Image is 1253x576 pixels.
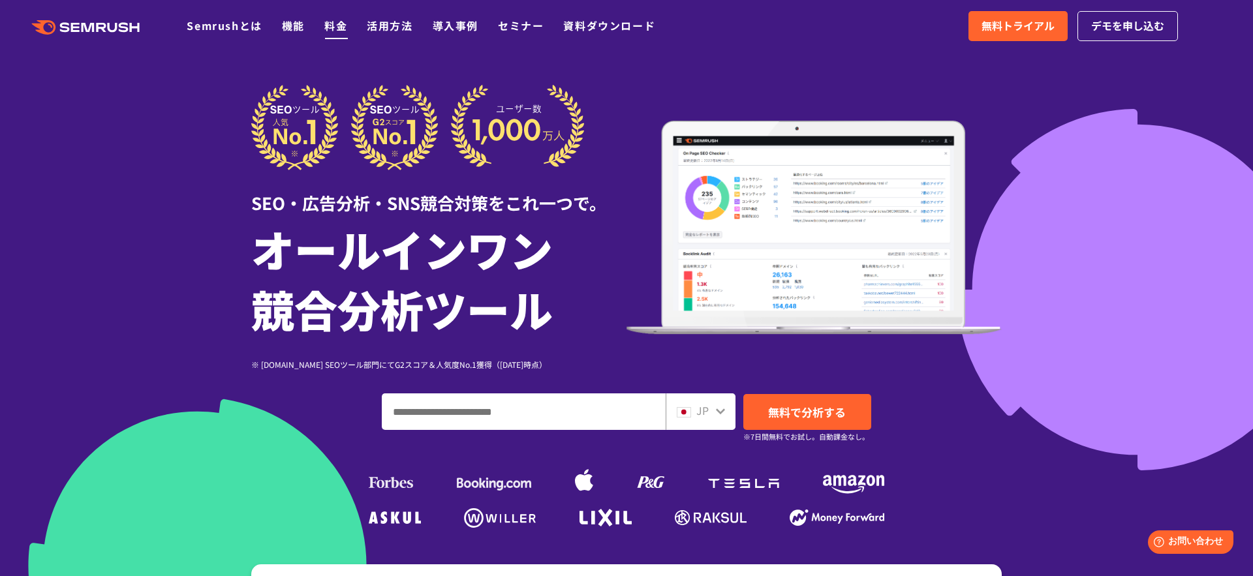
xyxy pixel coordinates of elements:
a: 無料で分析する [743,394,871,430]
a: デモを申し込む [1077,11,1178,41]
a: 無料トライアル [968,11,1068,41]
div: ※ [DOMAIN_NAME] SEOツール部門にてG2スコア＆人気度No.1獲得（[DATE]時点） [251,358,626,371]
a: セミナー [498,18,544,33]
span: 無料トライアル [982,18,1055,35]
span: JP [696,402,709,418]
iframe: Help widget launcher [1137,525,1239,562]
a: 導入事例 [433,18,478,33]
a: Semrushとは [187,18,262,33]
a: 資料ダウンロード [563,18,655,33]
small: ※7日間無料でお試し。自動課金なし。 [743,431,869,443]
span: 無料で分析する [768,404,846,420]
div: SEO・広告分析・SNS競合対策をこれ一つで。 [251,170,626,215]
span: デモを申し込む [1091,18,1164,35]
input: ドメイン、キーワードまたはURLを入力してください [382,394,665,429]
a: 料金 [324,18,347,33]
a: 機能 [282,18,305,33]
h1: オールインワン 競合分析ツール [251,219,626,339]
a: 活用方法 [367,18,412,33]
